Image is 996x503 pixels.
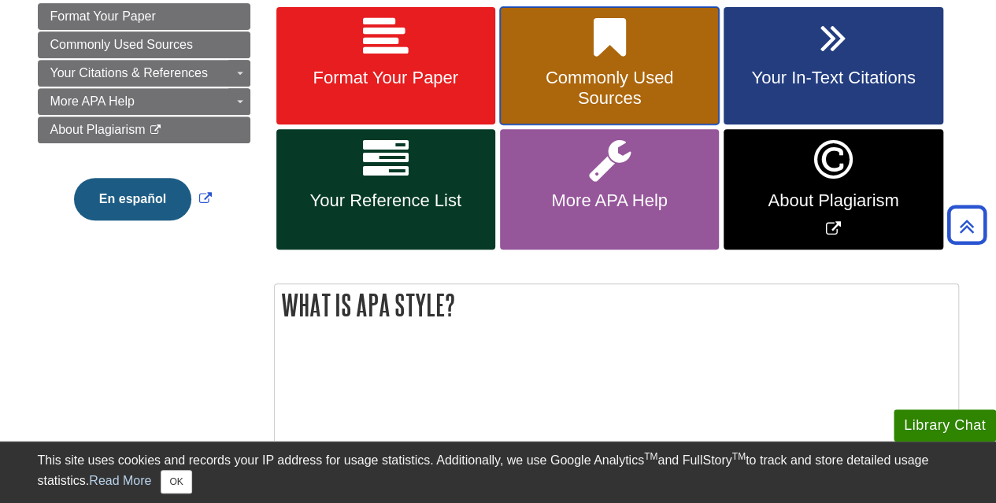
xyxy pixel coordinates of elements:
span: Commonly Used Sources [50,38,193,51]
a: Back to Top [942,214,992,235]
a: Commonly Used Sources [500,7,719,125]
sup: TM [644,451,657,462]
a: Your Citations & References [38,60,250,87]
a: More APA Help [38,88,250,115]
span: Your In-Text Citations [735,68,931,88]
a: Link opens in new window [70,192,216,205]
button: Close [161,470,191,494]
span: More APA Help [50,94,135,108]
a: Read More [89,474,151,487]
span: Format Your Paper [50,9,156,23]
a: Commonly Used Sources [38,31,250,58]
a: Link opens in new window [724,129,942,250]
span: About Plagiarism [50,123,146,136]
a: Format Your Paper [38,3,250,30]
a: Your Reference List [276,129,495,250]
span: Commonly Used Sources [512,68,707,109]
h2: What is APA Style? [275,284,958,326]
a: Format Your Paper [276,7,495,125]
a: More APA Help [500,129,719,250]
a: About Plagiarism [38,117,250,143]
button: En español [74,178,191,220]
span: Your Reference List [288,190,483,211]
span: More APA Help [512,190,707,211]
button: Library Chat [894,409,996,442]
span: About Plagiarism [735,190,931,211]
a: Your In-Text Citations [724,7,942,125]
span: Your Citations & References [50,66,208,80]
sup: TM [732,451,746,462]
div: This site uses cookies and records your IP address for usage statistics. Additionally, we use Goo... [38,451,959,494]
span: Format Your Paper [288,68,483,88]
i: This link opens in a new window [149,125,162,135]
